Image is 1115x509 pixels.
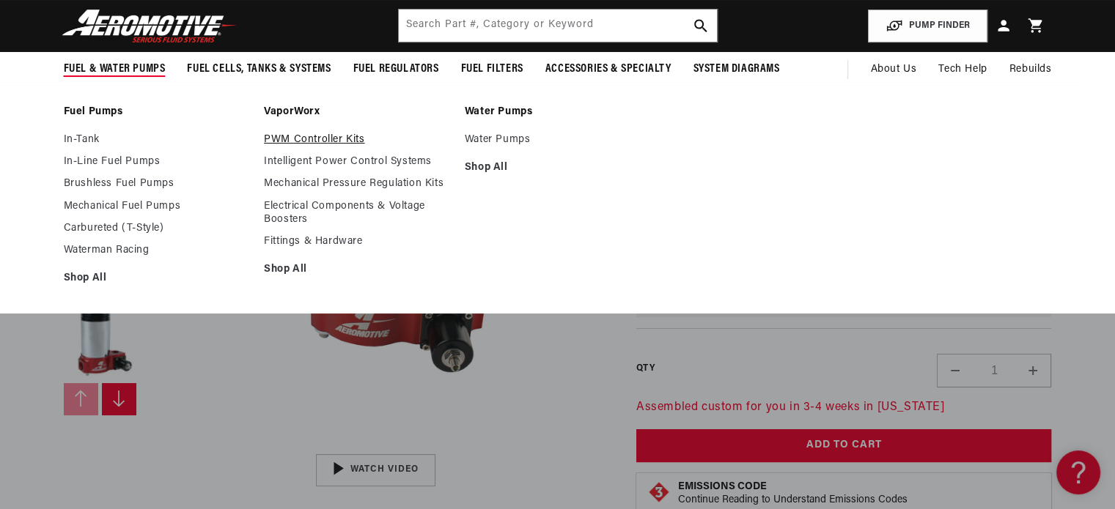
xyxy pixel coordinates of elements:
[545,62,671,77] span: Accessories & Specialty
[187,62,331,77] span: Fuel Cells, Tanks & Systems
[636,363,655,375] label: QTY
[64,200,250,213] a: Mechanical Fuel Pumps
[859,52,927,87] a: About Us
[465,133,651,146] a: Water Pumps
[636,398,1052,417] p: Assembled custom for you in 3-4 weeks in [US_STATE]
[870,64,916,75] span: About Us
[636,429,1052,462] button: Add to Cart
[685,10,717,42] button: search button
[264,200,450,226] a: Electrical Components & Voltage Boosters
[264,235,450,248] a: Fittings & Hardware
[53,52,177,86] summary: Fuel & Water Pumps
[927,52,998,87] summary: Tech Help
[682,52,791,86] summary: System Diagrams
[64,177,250,190] a: Brushless Fuel Pumps
[461,62,523,77] span: Fuel Filters
[1009,62,1052,78] span: Rebuilds
[998,52,1063,87] summary: Rebuilds
[64,244,250,257] a: Waterman Racing
[64,133,250,146] a: In-Tank
[465,161,651,174] a: Shop All
[450,52,534,86] summary: Fuel Filters
[102,383,137,415] button: Slide right
[264,133,450,146] a: PWM Controller Kits
[399,10,717,42] input: Search by Part Number, Category or Keyword
[64,155,250,168] a: In-Line Fuel Pumps
[64,222,250,235] a: Carbureted (T-Style)
[678,493,908,506] p: Continue Reading to Understand Emissions Codes
[264,105,450,119] a: VaporWorx
[678,480,908,506] button: Emissions CodeContinue Reading to Understand Emissions Codes
[64,62,166,77] span: Fuel & Water Pumps
[264,263,450,276] a: Shop All
[58,9,241,43] img: Aeromotive
[534,52,682,86] summary: Accessories & Specialty
[868,10,987,42] button: PUMP FINDER
[678,480,767,491] strong: Emissions Code
[264,155,450,168] a: Intelligent Power Control Systems
[176,52,342,86] summary: Fuel Cells, Tanks & Systems
[938,62,987,78] span: Tech Help
[64,383,99,415] button: Slide left
[353,62,439,77] span: Fuel Regulators
[342,52,450,86] summary: Fuel Regulators
[64,272,250,285] a: Shop All
[647,480,671,503] img: Emissions code
[264,177,450,190] a: Mechanical Pressure Regulation Kits
[64,306,137,379] button: Load image 5 in gallery view
[64,105,250,119] a: Fuel Pumps
[693,62,780,77] span: System Diagrams
[465,105,651,119] a: Water Pumps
